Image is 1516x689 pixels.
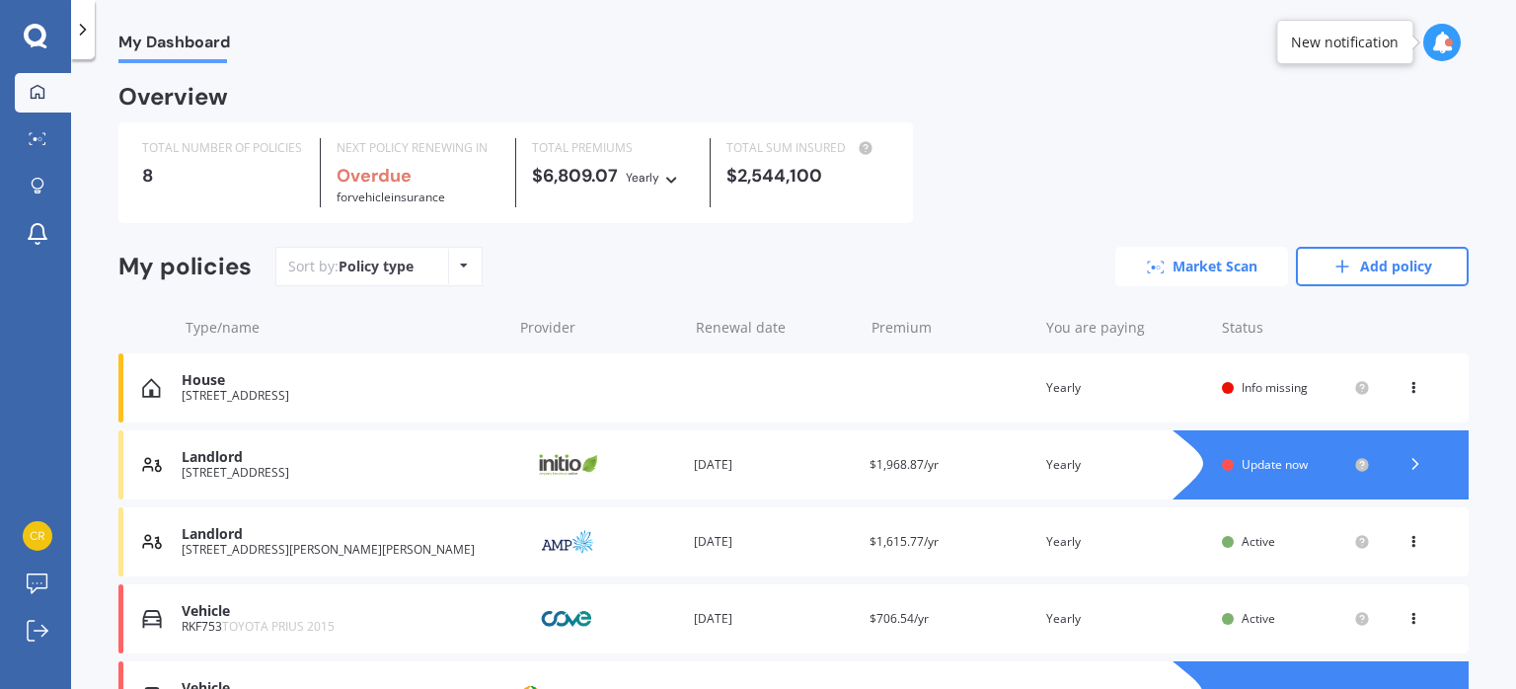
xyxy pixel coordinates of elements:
[696,318,856,338] div: Renewal date
[288,257,414,276] div: Sort by:
[870,533,939,550] span: $1,615.77/yr
[1046,532,1206,552] div: Yearly
[142,138,304,158] div: TOTAL NUMBER OF POLICIES
[182,389,502,403] div: [STREET_ADDRESS]
[872,318,1031,338] div: Premium
[142,532,162,552] img: Landlord
[726,166,888,186] div: $2,544,100
[1291,33,1399,52] div: New notification
[694,609,854,629] div: [DATE]
[870,610,929,627] span: $706.54/yr
[1046,609,1206,629] div: Yearly
[142,166,304,186] div: 8
[182,449,502,466] div: Landlord
[337,138,498,158] div: NEXT POLICY RENEWING IN
[142,609,162,629] img: Vehicle
[532,138,694,158] div: TOTAL PREMIUMS
[520,318,680,338] div: Provider
[532,166,694,188] div: $6,809.07
[182,603,502,620] div: Vehicle
[694,455,854,475] div: [DATE]
[1242,456,1308,473] span: Update now
[870,456,939,473] span: $1,968.87/yr
[23,521,52,551] img: 74502827aed9a9863463e3a6b28cc560
[518,523,617,561] img: AMP
[186,318,504,338] div: Type/name
[182,543,502,557] div: [STREET_ADDRESS][PERSON_NAME][PERSON_NAME]
[142,378,161,398] img: House
[118,87,228,107] div: Overview
[337,189,445,205] span: for Vehicle insurance
[1046,455,1206,475] div: Yearly
[118,253,252,281] div: My policies
[694,532,854,552] div: [DATE]
[182,372,502,389] div: House
[182,466,502,480] div: [STREET_ADDRESS]
[1242,610,1275,627] span: Active
[1242,379,1308,396] span: Info missing
[1115,247,1288,286] a: Market Scan
[337,164,412,188] b: Overdue
[1296,247,1469,286] a: Add policy
[626,168,659,188] div: Yearly
[1046,378,1206,398] div: Yearly
[182,620,502,634] div: RKF753
[222,618,335,635] span: TOYOTA PRIUS 2015
[1242,533,1275,550] span: Active
[1222,318,1370,338] div: Status
[118,33,230,59] span: My Dashboard
[1046,318,1206,338] div: You are paying
[182,526,502,543] div: Landlord
[518,600,617,638] img: Cove
[518,446,617,484] img: Initio
[726,138,888,158] div: TOTAL SUM INSURED
[339,257,414,276] div: Policy type
[142,455,162,475] img: Landlord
